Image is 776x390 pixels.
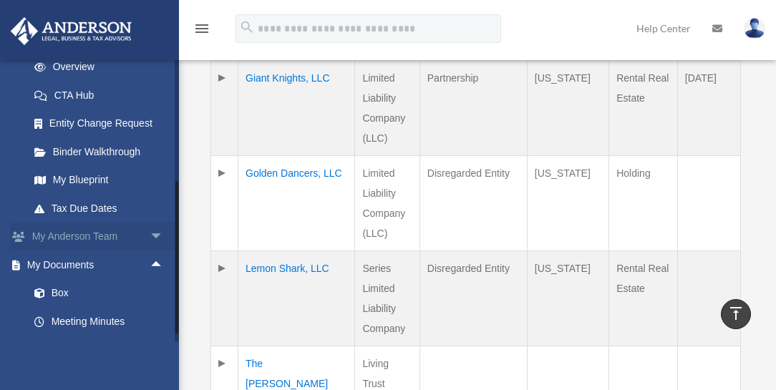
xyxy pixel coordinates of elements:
td: Rental Real Estate [609,250,678,346]
a: Entity Change Request [20,109,178,138]
td: Golden Dancers, LLC [238,155,355,250]
td: Series Limited Liability Company [355,250,419,346]
img: Anderson Advisors Platinum Portal [6,17,136,45]
td: Lemon Shark, LLC [238,250,355,346]
i: menu [193,20,210,37]
td: Holding [609,155,678,250]
td: Disregarded Entity [419,155,527,250]
img: User Pic [744,18,765,39]
td: [US_STATE] [527,60,608,155]
a: Overview [20,53,171,82]
td: Limited Liability Company (LLC) [355,60,419,155]
a: Binder Walkthrough [20,137,178,166]
td: Disregarded Entity [419,250,527,346]
a: My Documentsarrow_drop_up [10,250,185,279]
td: Partnership [419,60,527,155]
a: My Anderson Teamarrow_drop_down [10,223,185,251]
a: vertical_align_top [721,299,751,329]
a: Forms Library [20,336,185,364]
a: Meeting Minutes [20,307,185,336]
td: [US_STATE] [527,155,608,250]
a: My Blueprint [20,166,178,195]
a: CTA Hub [20,81,178,109]
span: arrow_drop_down [150,223,178,252]
span: arrow_drop_up [150,250,178,280]
td: Limited Liability Company (LLC) [355,155,419,250]
td: [US_STATE] [527,250,608,346]
i: search [239,19,255,35]
a: menu [193,25,210,37]
td: Giant Knights, LLC [238,60,355,155]
a: Box [20,279,185,308]
i: vertical_align_top [727,305,745,322]
a: Tax Due Dates [20,194,178,223]
td: [DATE] [677,60,740,155]
td: Rental Real Estate [609,60,678,155]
